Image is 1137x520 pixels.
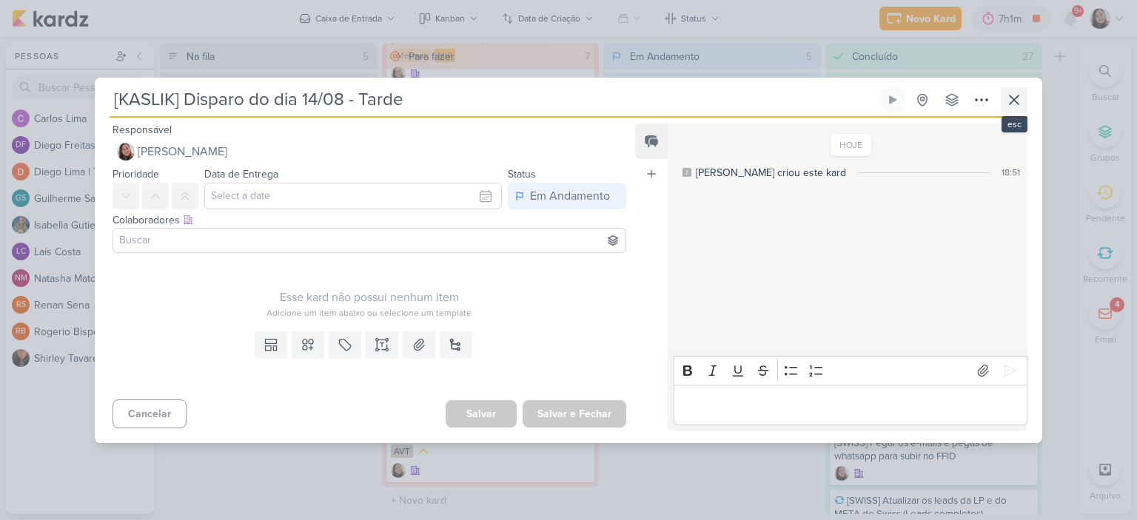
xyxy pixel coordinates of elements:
[674,356,1027,385] div: Editor toolbar
[113,288,626,306] div: Esse kard não possui nenhum item
[696,165,846,180] div: [PERSON_NAME] criou este kard
[674,385,1027,425] div: Editor editing area: main
[117,143,135,161] img: Sharlene Khoury
[113,212,626,228] div: Colaboradores
[113,138,626,165] button: [PERSON_NAME]
[116,232,623,249] input: Buscar
[113,124,172,136] label: Responsável
[508,183,626,209] button: Em Andamento
[113,399,187,428] button: Cancelar
[113,168,159,180] label: Prioridade
[508,168,536,180] label: Status
[204,183,502,209] input: Select a date
[1002,166,1020,179] div: 18:51
[138,143,227,161] span: [PERSON_NAME]
[530,187,610,205] div: Em Andamento
[204,168,278,180] label: Data de Entrega
[110,87,876,113] input: Kard Sem Título
[1002,116,1027,132] div: esc
[887,94,899,106] div: Ligar relógio
[113,306,626,320] div: Adicione um item abaixo ou selecione um template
